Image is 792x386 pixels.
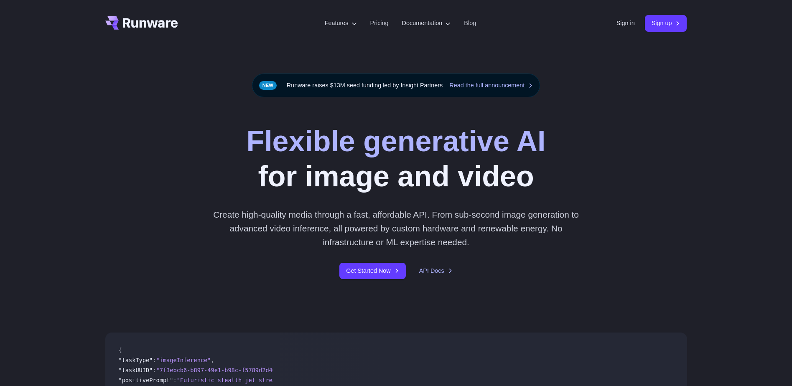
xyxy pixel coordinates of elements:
h1: for image and video [246,124,545,194]
a: Sign in [616,18,635,28]
label: Documentation [402,18,451,28]
span: "positivePrompt" [119,377,173,383]
span: "imageInference" [156,357,211,363]
a: API Docs [419,266,453,276]
p: Create high-quality media through a fast, affordable API. From sub-second image generation to adv... [210,208,582,249]
a: Go to / [105,16,178,30]
span: "Futuristic stealth jet streaking through a neon-lit cityscape with glowing purple exhaust" [177,377,488,383]
strong: Flexible generative AI [246,125,545,157]
span: , [211,357,214,363]
span: "taskUUID" [119,367,153,373]
span: : [153,357,156,363]
a: Blog [464,18,476,28]
span: : [173,377,176,383]
label: Features [325,18,357,28]
div: Runware raises $13M seed funding led by Insight Partners [252,74,540,97]
span: { [119,347,122,353]
span: : [153,367,156,373]
span: "7f3ebcb6-b897-49e1-b98c-f5789d2d40d7" [156,367,286,373]
a: Get Started Now [339,263,405,279]
a: Read the full announcement [449,81,533,90]
a: Pricing [370,18,389,28]
span: "taskType" [119,357,153,363]
a: Sign up [645,15,687,31]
